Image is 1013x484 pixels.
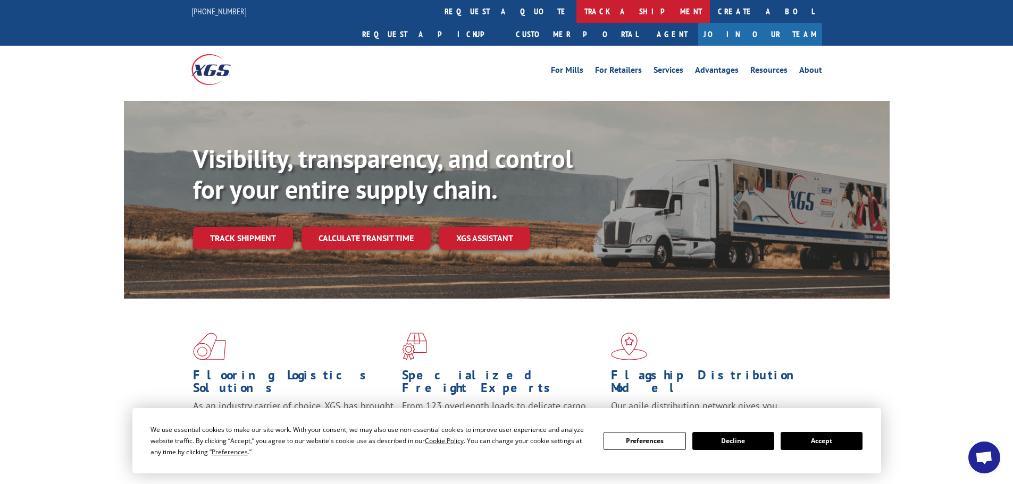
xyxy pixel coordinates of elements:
[611,369,812,400] h1: Flagship Distribution Model
[150,424,591,457] div: We use essential cookies to make our site work. With your consent, we may also use non-essential ...
[595,66,642,78] a: For Retailers
[402,333,427,360] img: xgs-icon-focused-on-flooring-red
[439,227,530,250] a: XGS ASSISTANT
[193,400,394,437] span: As an industry carrier of choice, XGS has brought innovation and dedication to flooring logistics...
[212,447,248,456] span: Preferences
[750,66,788,78] a: Resources
[611,400,807,424] span: Our agile distribution network gives you nationwide inventory management on demand.
[508,23,646,46] a: Customer Portal
[193,227,293,249] a: Track shipment
[193,369,394,400] h1: Flooring Logistics Solutions
[611,333,648,360] img: xgs-icon-flagship-distribution-model-red
[551,66,583,78] a: For Mills
[402,369,603,400] h1: Specialized Freight Experts
[695,66,739,78] a: Advantages
[402,400,603,447] p: From 123 overlength loads to delicate cargo, our experienced staff knows the best way to move you...
[425,436,464,445] span: Cookie Policy
[646,23,698,46] a: Agent
[191,6,247,16] a: [PHONE_NUMBER]
[781,432,863,450] button: Accept
[302,227,431,250] a: Calculate transit time
[698,23,822,46] a: Join Our Team
[193,142,573,206] b: Visibility, transparency, and control for your entire supply chain.
[799,66,822,78] a: About
[132,408,881,473] div: Cookie Consent Prompt
[604,432,685,450] button: Preferences
[354,23,508,46] a: Request a pickup
[654,66,683,78] a: Services
[193,333,226,360] img: xgs-icon-total-supply-chain-intelligence-red
[692,432,774,450] button: Decline
[968,441,1000,473] a: Open chat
